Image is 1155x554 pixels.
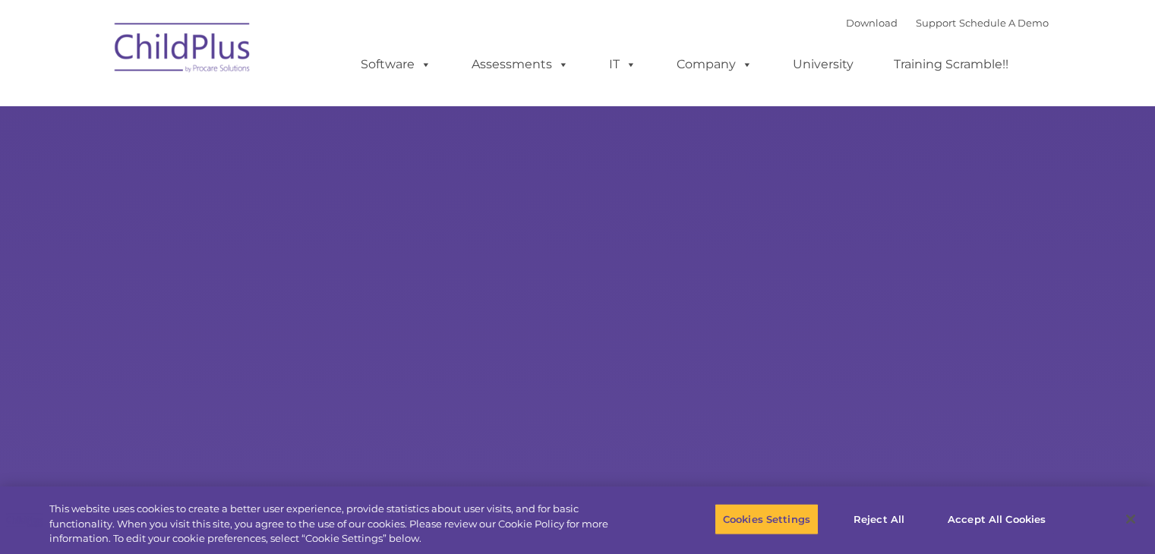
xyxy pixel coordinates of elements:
a: IT [594,49,652,80]
a: Assessments [456,49,584,80]
a: Schedule A Demo [959,17,1049,29]
button: Accept All Cookies [939,503,1054,535]
button: Cookies Settings [715,503,819,535]
button: Reject All [832,503,926,535]
a: Download [846,17,898,29]
a: Training Scramble!! [879,49,1024,80]
a: Company [661,49,768,80]
a: Support [916,17,956,29]
button: Close [1114,502,1147,536]
img: ChildPlus by Procare Solutions [107,12,259,88]
a: Software [346,49,447,80]
a: University [778,49,869,80]
div: This website uses cookies to create a better user experience, provide statistics about user visit... [49,502,636,546]
font: | [846,17,1049,29]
